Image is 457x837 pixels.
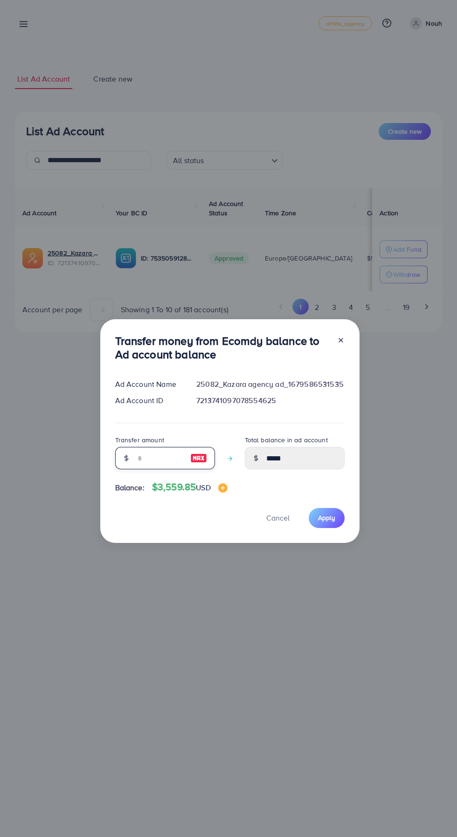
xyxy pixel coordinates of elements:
label: Transfer amount [115,435,164,445]
button: Apply [309,508,345,528]
button: Cancel [255,508,301,528]
h3: Transfer money from Ecomdy balance to Ad account balance [115,334,330,361]
div: Ad Account Name [108,379,189,390]
span: Balance: [115,482,145,493]
span: Cancel [266,513,290,523]
img: image [218,483,228,493]
h4: $3,559.85 [152,481,228,493]
label: Total balance in ad account [245,435,328,445]
div: 25082_Kazara agency ad_1679586531535 [189,379,352,390]
img: image [190,453,207,464]
span: Apply [318,513,335,522]
div: 7213741097078554625 [189,395,352,406]
span: USD [196,482,210,493]
div: Ad Account ID [108,395,189,406]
